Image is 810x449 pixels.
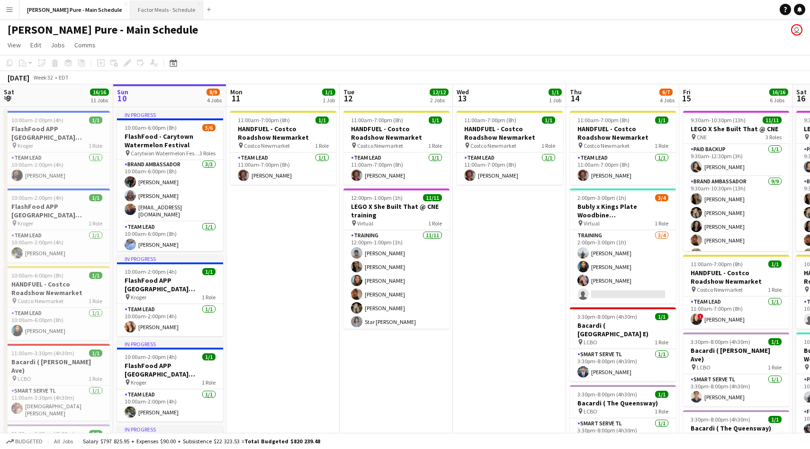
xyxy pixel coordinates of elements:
[343,189,450,329] app-job-card: 12:00pm-1:00pm (1h)11/11LEGO X She Built That @ CNE training Virtual1 RoleTraining11/1112:00pm-1:...
[117,255,223,336] app-job-card: In progress10:00am-2:00pm (4h)1/1FlashFood APP [GEOGRAPHIC_DATA] [GEOGRAPHIC_DATA][US_STATE] #515...
[570,189,676,304] app-job-card: 2:00pm-3:00pm (1h)3/4Bubly x Kings Plate Woodbine [GEOGRAPHIC_DATA] Virtual1 RoleTraining3/42:00p...
[18,297,63,305] span: Costco Newmarket
[570,349,676,381] app-card-role: Smart Serve TL1/13:30pm-8:00pm (4h30m)[PERSON_NAME]
[768,260,782,268] span: 1/1
[131,150,199,157] span: Carytwon Watermelon Festival
[698,314,703,319] span: !
[202,124,216,131] span: 5/6
[577,117,630,124] span: 11:00am-7:00pm (8h)
[117,361,223,378] h3: FlashFood APP [GEOGRAPHIC_DATA] [GEOGRAPHIC_DATA][US_STATE] #519
[117,340,223,348] div: In progress
[117,255,223,262] div: In progress
[18,220,33,227] span: Kroger
[683,111,789,251] app-job-card: 9:30am-10:30pm (13h)11/11LEGO X She Built That @ CNE CNE3 RolesPaid Backup1/19:30am-12:30pm (3h)[...
[230,88,243,96] span: Mon
[655,313,668,320] span: 1/1
[570,125,676,142] h3: HANDFUEL - Costco Roadshow Newmarket
[89,297,102,305] span: 1 Role
[74,41,96,49] span: Comms
[4,111,110,185] app-job-card: 10:00am-2:00pm (4h)1/1FlashFood APP [GEOGRAPHIC_DATA] [GEOGRAPHIC_DATA][US_STATE] #510 Kroger1 Ro...
[4,344,110,421] div: 11:00am-3:30pm (4h30m)1/1Bacardi ( [PERSON_NAME] Ave) LCBO1 RoleSmart Serve TL1/111:00am-3:30pm (...
[11,272,63,279] span: 10:00am-6:00pm (8h)
[230,111,336,185] app-job-card: 11:00am-7:00pm (8h)1/1HANDFUEL - Costco Roadshow Newmarket Costco Newmarket1 RoleTeam Lead1/111:0...
[570,88,582,96] span: Thu
[549,89,562,96] span: 1/1
[125,268,177,275] span: 10:00am-2:00pm (4h)
[90,89,109,96] span: 16/16
[4,39,25,51] a: View
[683,269,789,286] h3: HANDFUEL - Costco Roadshow Newmarket
[683,346,789,363] h3: Bacardi ( [PERSON_NAME] Ave)
[89,272,102,279] span: 1/1
[655,408,668,415] span: 1 Role
[769,89,788,96] span: 16/16
[768,338,782,345] span: 1/1
[117,389,223,422] app-card-role: Team Lead1/110:00am-2:00pm (4h)[PERSON_NAME]
[117,340,223,422] app-job-card: In progress10:00am-2:00pm (4h)1/1FlashFood APP [GEOGRAPHIC_DATA] [GEOGRAPHIC_DATA][US_STATE] #519...
[4,153,110,185] app-card-role: Team Lead1/110:00am-2:00pm (4h)[PERSON_NAME]
[30,41,41,49] span: Edit
[207,97,222,104] div: 4 Jobs
[570,307,676,381] app-job-card: 3:30pm-8:00pm (4h30m)1/1Bacardi ( [GEOGRAPHIC_DATA] E) LCBO1 RoleSmart Serve TL1/13:30pm-8:00pm (...
[315,117,329,124] span: 1/1
[659,89,673,96] span: 6/7
[570,230,676,304] app-card-role: Training3/42:00pm-3:00pm (1h)[PERSON_NAME][PERSON_NAME][PERSON_NAME]
[4,358,110,375] h3: Bacardi ( [PERSON_NAME] Ave)
[470,142,516,149] span: Costco Newmarket
[202,294,216,301] span: 1 Role
[343,88,354,96] span: Tue
[683,296,789,329] app-card-role: Team Lead1/111:00am-7:00pm (8h)![PERSON_NAME]
[584,220,600,227] span: Virtual
[117,88,128,96] span: Sun
[457,111,563,185] app-job-card: 11:00am-7:00pm (8h)1/1HANDFUEL - Costco Roadshow Newmarket Costco Newmarket1 RoleTeam Lead1/111:0...
[570,111,676,185] div: 11:00am-7:00pm (8h)1/1HANDFUEL - Costco Roadshow Newmarket Costco Newmarket1 RoleTeam Lead1/111:0...
[5,436,44,447] button: Budgeted
[577,313,637,320] span: 3:30pm-8:00pm (4h30m)
[655,220,668,227] span: 1 Role
[343,125,450,142] h3: HANDFUEL - Costco Roadshow Newmarket
[457,125,563,142] h3: HANDFUEL - Costco Roadshow Newmarket
[89,142,102,149] span: 1 Role
[423,194,442,201] span: 11/11
[117,304,223,336] app-card-role: Team Lead1/110:00am-2:00pm (4h)[PERSON_NAME]
[27,39,45,51] a: Edit
[117,132,223,149] h3: FlashFood - Carytown Watermelon Festival
[351,194,403,201] span: 12:00pm-1:00pm (1h)
[230,153,336,185] app-card-role: Team Lead1/111:00am-7:00pm (8h)[PERSON_NAME]
[11,117,63,124] span: 10:00am-2:00pm (4h)
[683,255,789,329] div: 11:00am-7:00pm (8h)1/1HANDFUEL - Costco Roadshow Newmarket Costco Newmarket1 RoleTeam Lead1/111:0...
[202,353,216,360] span: 1/1
[229,93,243,104] span: 11
[343,230,450,400] app-card-role: Training11/1112:00pm-1:00pm (1h)[PERSON_NAME][PERSON_NAME][PERSON_NAME][PERSON_NAME][PERSON_NAME]...
[90,97,108,104] div: 11 Jobs
[117,276,223,293] h3: FlashFood APP [GEOGRAPHIC_DATA] [GEOGRAPHIC_DATA][US_STATE] #515
[11,194,63,201] span: 10:00am-2:00pm (4h)
[117,425,223,433] div: In progress
[117,222,223,254] app-card-role: Team Lead1/110:00am-6:00pm (8h)[PERSON_NAME]
[4,189,110,262] app-job-card: 10:00am-2:00pm (4h)1/1FlashFood APP [GEOGRAPHIC_DATA] [GEOGRAPHIC_DATA][US_STATE] #514 Kroger1 Ro...
[768,364,782,371] span: 1 Role
[683,332,789,406] app-job-card: 3:30pm-8:00pm (4h30m)1/1Bacardi ( [PERSON_NAME] Ave) LCBO1 RoleSmart Serve TL1/13:30pm-8:00pm (4h...
[19,0,130,19] button: [PERSON_NAME] Pure - Main Schedule
[343,153,450,185] app-card-role: Team Lead1/111:00am-7:00pm (8h)[PERSON_NAME]
[770,97,788,104] div: 6 Jobs
[4,125,110,142] h3: FlashFood APP [GEOGRAPHIC_DATA] [GEOGRAPHIC_DATA][US_STATE] #510
[660,97,675,104] div: 4 Jobs
[455,93,469,104] span: 13
[655,339,668,346] span: 1 Role
[131,379,146,386] span: Kroger
[117,159,223,222] app-card-role: Brand Ambassador3/310:00am-6:00pm (8h)[PERSON_NAME][PERSON_NAME][EMAIL_ADDRESS][DOMAIN_NAME] [PER...
[4,386,110,421] app-card-role: Smart Serve TL1/111:00am-3:30pm (4h30m)[DEMOGRAPHIC_DATA][PERSON_NAME]
[768,416,782,423] span: 1/1
[682,93,691,104] span: 15
[343,111,450,185] app-job-card: 11:00am-7:00pm (8h)1/1HANDFUEL - Costco Roadshow Newmarket Costco Newmarket1 RoleTeam Lead1/111:0...
[244,142,290,149] span: Costco Newmarket
[47,39,69,51] a: Jobs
